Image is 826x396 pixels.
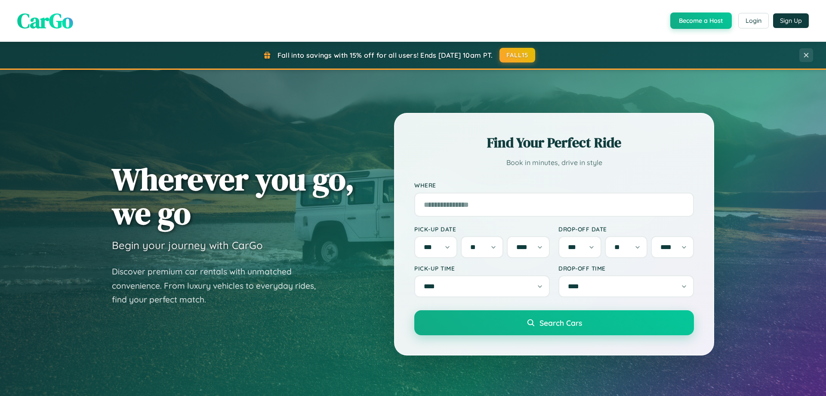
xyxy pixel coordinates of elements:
span: Search Cars [539,318,582,327]
button: Search Cars [414,310,694,335]
label: Where [414,182,694,189]
p: Discover premium car rentals with unmatched convenience. From luxury vehicles to everyday rides, ... [112,265,327,307]
button: Login [738,13,769,28]
h1: Wherever you go, we go [112,162,354,230]
label: Pick-up Date [414,225,550,233]
label: Drop-off Time [558,265,694,272]
span: Fall into savings with 15% off for all users! Ends [DATE] 10am PT. [277,51,493,59]
button: FALL15 [499,48,536,62]
label: Pick-up Time [414,265,550,272]
p: Book in minutes, drive in style [414,156,694,169]
button: Become a Host [670,12,732,29]
span: CarGo [17,6,73,35]
label: Drop-off Date [558,225,694,233]
h3: Begin your journey with CarGo [112,239,263,252]
button: Sign Up [773,13,809,28]
h2: Find Your Perfect Ride [414,133,694,152]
